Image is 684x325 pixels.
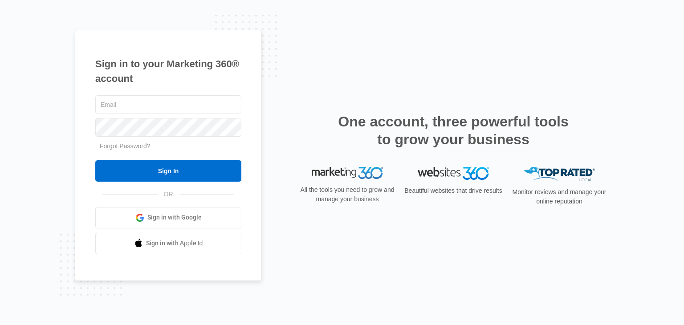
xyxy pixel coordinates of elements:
span: Sign in with Google [147,213,202,222]
a: Forgot Password? [100,142,151,150]
span: Sign in with Apple Id [146,239,203,248]
p: Beautiful websites that drive results [403,186,503,195]
p: Monitor reviews and manage your online reputation [509,187,609,206]
input: Email [95,95,241,114]
p: All the tools you need to grow and manage your business [297,185,397,204]
span: OR [158,190,179,199]
h1: Sign in to your Marketing 360® account [95,57,241,86]
input: Sign In [95,160,241,182]
img: Websites 360 [418,167,489,180]
img: Marketing 360 [312,167,383,179]
h2: One account, three powerful tools to grow your business [335,113,571,148]
a: Sign in with Apple Id [95,233,241,254]
img: Top Rated Local [524,167,595,182]
a: Sign in with Google [95,207,241,228]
